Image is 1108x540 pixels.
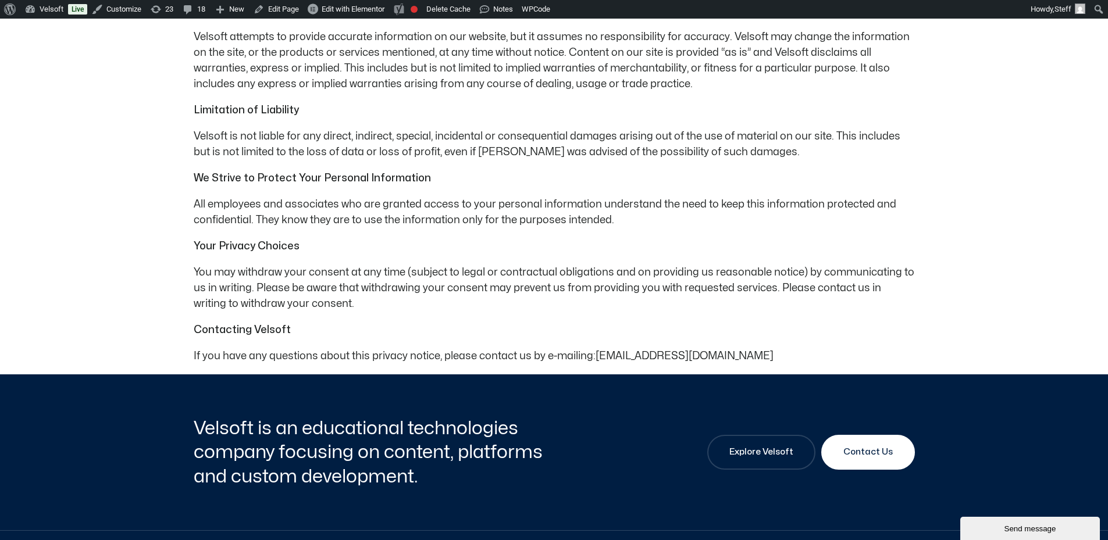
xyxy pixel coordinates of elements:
[68,4,87,15] a: Live
[194,267,914,309] span: You may withdraw your consent at any time (subject to legal or contractual obligations and on pro...
[194,199,896,225] span: All employees and associates who are granted access to your personal information understand the n...
[194,131,900,157] span: Velsoft is not liable for any direct, indirect, special, incidental or consequential damages aris...
[707,435,815,470] a: Explore Velsoft
[194,173,431,183] span: We Strive to Protect Your Personal Information
[411,6,418,13] div: Focus keyphrase not set
[1054,5,1071,13] span: Steff
[194,241,300,251] span: Your Privacy Choices
[322,5,384,13] span: Edit with Elementor
[194,325,291,335] span: Contacting Velsoft
[194,416,551,489] h2: Velsoft is an educational technologies company focusing on content, platforms and custom developm...
[821,435,915,470] a: Contact Us
[194,351,774,361] span: If you have any questions about this privacy notice, please contact us by e-mailing: [EMAIL_ADDRE...
[729,445,793,459] span: Explore Velsoft
[960,514,1102,540] iframe: chat widget
[194,105,299,115] span: Limitation of Liability
[194,32,910,89] span: Velsoft attempts to provide accurate information on our website, but it assumes no responsibility...
[843,445,893,459] span: Contact Us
